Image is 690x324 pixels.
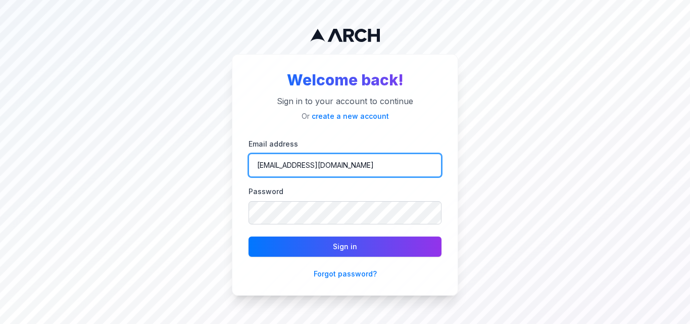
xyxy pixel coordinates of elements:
label: Password [249,187,283,196]
label: Email address [249,140,298,148]
p: Or [249,111,441,121]
h2: Welcome back! [249,71,441,89]
p: Sign in to your account to continue [249,95,441,107]
input: you@example.com [249,154,441,177]
button: Forgot password? [314,269,377,279]
button: Sign in [249,237,441,257]
a: create a new account [312,112,389,120]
